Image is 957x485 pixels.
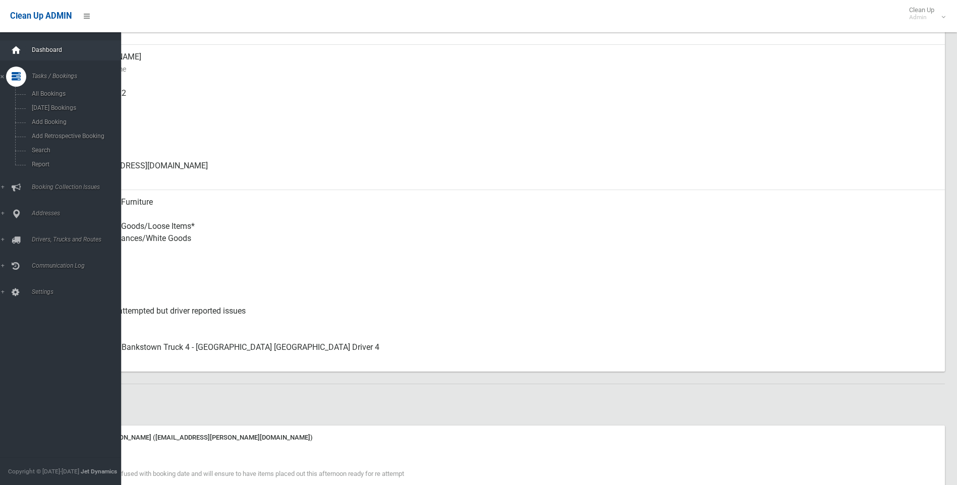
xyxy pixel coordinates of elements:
[29,236,129,243] span: Drivers, Trucks and Routes
[44,154,945,190] a: [EMAIL_ADDRESS][DOMAIN_NAME]Email
[81,281,937,293] small: Oversized
[71,470,404,477] span: Customer got confused with booking date and will ensure to have items placed out this afternoon r...
[81,299,937,335] div: Collection attempted but driver reported issues
[71,444,939,456] div: [DATE] 4:24 pm
[81,117,937,154] div: None given
[29,46,129,53] span: Dashboard
[10,11,72,21] span: Clean Up ADMIN
[81,99,937,111] small: Mobile
[81,190,937,263] div: Household Furniture Electronics Household Goods/Loose Items* Metal Appliances/White Goods
[29,104,120,111] span: [DATE] Bookings
[81,136,937,148] small: Landline
[8,468,79,475] span: Copyright © [DATE]-[DATE]
[29,133,120,140] span: Add Retrospective Booking
[71,432,939,444] div: Note from [PERSON_NAME] ([EMAIL_ADDRESS][PERSON_NAME][DOMAIN_NAME])
[81,45,937,81] div: [PERSON_NAME]
[29,161,120,168] span: Report
[81,353,937,366] small: Assigned To
[81,81,937,117] div: 0433269722
[29,210,129,217] span: Addresses
[904,6,944,21] span: Clean Up
[81,335,937,372] div: Canterbury Bankstown Truck 4 - [GEOGRAPHIC_DATA] [GEOGRAPHIC_DATA] Driver 4
[81,27,937,39] small: Zone
[81,172,937,184] small: Email
[44,396,945,409] h2: Notes
[29,118,120,126] span: Add Booking
[29,288,129,295] span: Settings
[909,14,934,21] small: Admin
[29,184,129,191] span: Booking Collection Issues
[29,90,120,97] span: All Bookings
[81,468,117,475] strong: Jet Dynamics
[81,154,937,190] div: [EMAIL_ADDRESS][DOMAIN_NAME]
[81,63,937,75] small: Contact Name
[81,263,937,299] div: No
[29,73,129,80] span: Tasks / Bookings
[81,317,937,329] small: Status
[81,245,937,257] small: Items
[29,262,129,269] span: Communication Log
[29,147,120,154] span: Search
